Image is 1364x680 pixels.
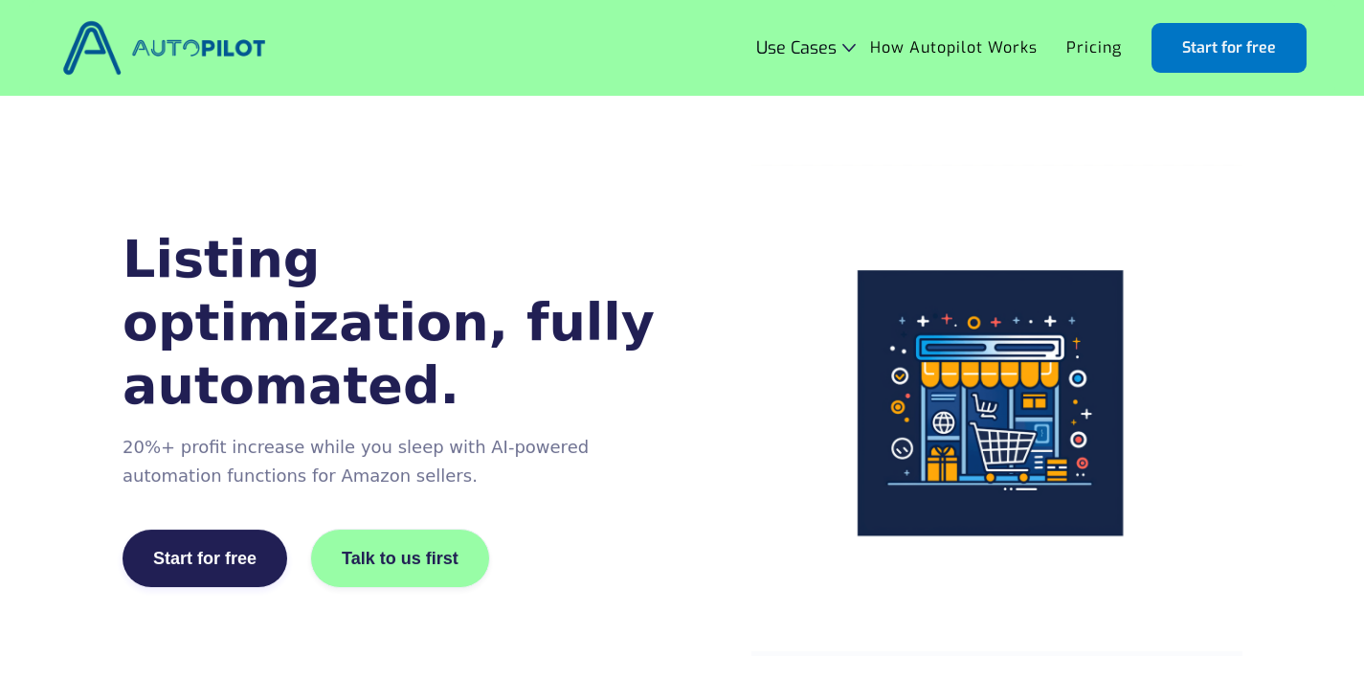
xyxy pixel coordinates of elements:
h1: Listing optimization, fully automated. [123,228,675,418]
a: Talk to us first [310,529,490,588]
div: Start for free [153,549,257,568]
img: Icon Rounded Chevron Dark - BRIX Templates [842,43,856,52]
a: Start for free [123,530,287,587]
a: How Autopilot Works [856,30,1052,66]
a: Pricing [1052,30,1136,66]
div: Use Cases [756,38,856,57]
p: 20%+ profit increase while you sleep with AI-powered automation functions for Amazon sellers. [123,433,675,490]
a: Start for free [1152,23,1307,73]
div: Use Cases [756,38,837,57]
div: Talk to us first [342,549,458,568]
